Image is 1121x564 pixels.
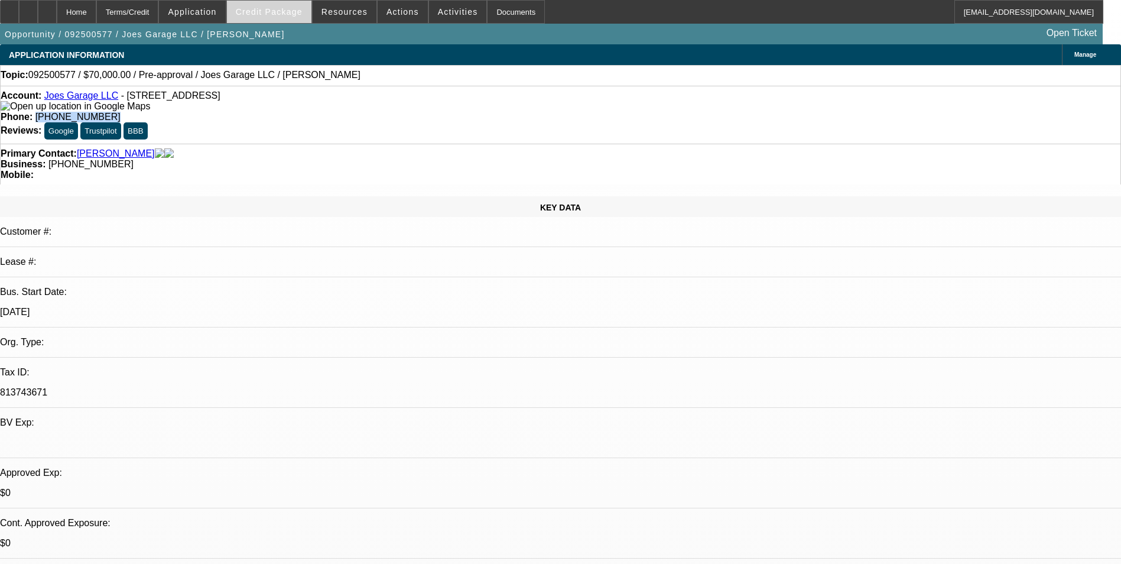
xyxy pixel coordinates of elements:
[1,101,150,111] a: View Google Maps
[44,90,118,101] a: Joes Garage LLC
[386,7,419,17] span: Actions
[313,1,376,23] button: Resources
[80,122,121,140] button: Trustpilot
[28,70,360,80] span: 092500577 / $70,000.00 / Pre-approval / Joes Garage LLC / [PERSON_NAME]
[164,148,174,159] img: linkedin-icon.png
[121,90,220,101] span: - [STREET_ADDRESS]
[429,1,487,23] button: Activities
[321,7,368,17] span: Resources
[1,170,34,180] strong: Mobile:
[155,148,164,159] img: facebook-icon.png
[48,159,134,169] span: [PHONE_NUMBER]
[1,101,150,112] img: Open up location in Google Maps
[378,1,428,23] button: Actions
[77,148,155,159] a: [PERSON_NAME]
[35,112,121,122] span: [PHONE_NUMBER]
[540,203,581,212] span: KEY DATA
[1,148,77,159] strong: Primary Contact:
[438,7,478,17] span: Activities
[1,70,28,80] strong: Topic:
[5,30,285,39] span: Opportunity / 092500577 / Joes Garage LLC / [PERSON_NAME]
[1042,23,1101,43] a: Open Ticket
[9,50,124,60] span: APPLICATION INFORMATION
[1074,51,1096,58] span: Manage
[236,7,303,17] span: Credit Package
[227,1,311,23] button: Credit Package
[168,7,216,17] span: Application
[1,125,41,135] strong: Reviews:
[1,112,33,122] strong: Phone:
[1,159,46,169] strong: Business:
[124,122,148,140] button: BBB
[159,1,225,23] button: Application
[44,122,78,140] button: Google
[1,90,41,101] strong: Account:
